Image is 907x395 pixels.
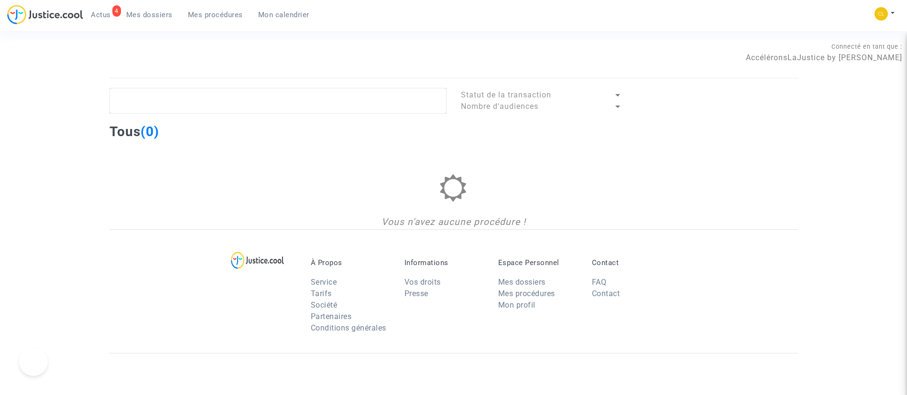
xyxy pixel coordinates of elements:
a: Conditions générales [311,323,386,332]
h2: Tous [109,123,159,140]
a: Vos droits [404,278,441,287]
span: Mes dossiers [126,11,173,19]
img: jc-logo.svg [7,5,83,24]
a: Service [311,278,337,287]
div: 4 [112,5,121,17]
img: 6fca9af68d76bfc0a5525c74dfee314f [874,7,888,21]
iframe: Help Scout Beacon - Open [19,347,48,376]
a: 4Actus [83,8,119,22]
span: Mon calendrier [258,11,309,19]
a: Mes dossiers [498,278,546,287]
a: Mon profil [498,300,535,310]
p: À Propos [311,258,390,267]
p: Informations [404,258,484,267]
a: Presse [404,289,428,298]
a: Mon calendrier [251,8,317,22]
a: Partenaires [311,312,352,321]
div: Vous n'avez aucune procédure ! [109,215,798,229]
span: Mes procédures [188,11,243,19]
img: logo-lg.svg [231,252,284,269]
a: Société [311,300,338,310]
a: Mes procédures [498,289,555,298]
p: Espace Personnel [498,258,578,267]
span: Connecté en tant que : [831,43,902,50]
a: FAQ [592,278,607,287]
span: Actus [91,11,111,19]
a: Tarifs [311,289,332,298]
p: Contact [592,258,671,267]
span: Statut de la transaction [461,90,551,99]
a: Mes dossiers [119,8,180,22]
span: (0) [141,124,159,139]
a: Contact [592,289,620,298]
a: Mes procédures [180,8,251,22]
span: Nombre d'audiences [461,102,538,111]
